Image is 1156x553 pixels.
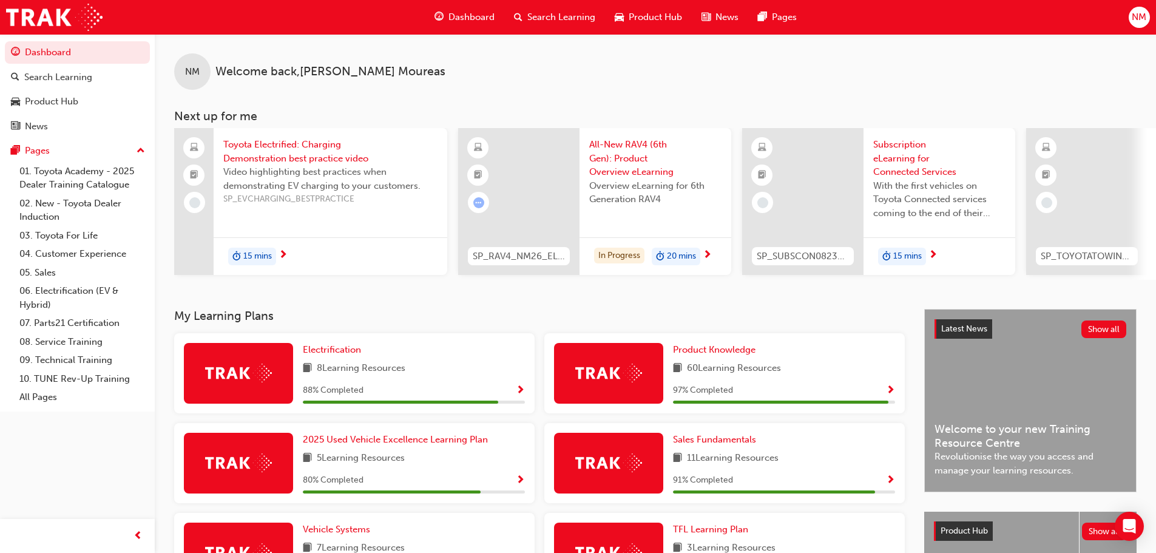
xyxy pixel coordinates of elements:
[11,47,20,58] span: guage-icon
[589,138,722,179] span: All-New RAV4 (6th Gen): Product Overview eLearning
[1041,249,1133,263] span: SP_TOYOTATOWING_0424
[15,194,150,226] a: 02. New - Toyota Dealer Induction
[514,10,522,25] span: search-icon
[935,422,1126,450] span: Welcome to your new Training Resource Centre
[758,140,766,156] span: learningResourceType_ELEARNING-icon
[527,10,595,24] span: Search Learning
[886,385,895,396] span: Show Progress
[516,383,525,398] button: Show Progress
[758,10,767,25] span: pages-icon
[303,433,493,447] a: 2025 Used Vehicle Excellence Learning Plan
[924,309,1137,492] a: Latest NewsShow allWelcome to your new Training Resource CentreRevolutionise the way you access a...
[629,10,682,24] span: Product Hub
[15,263,150,282] a: 05. Sales
[425,5,504,30] a: guage-iconDashboard
[303,343,366,357] a: Electrification
[448,10,495,24] span: Dashboard
[243,249,272,263] span: 15 mins
[673,433,761,447] a: Sales Fundamentals
[656,249,664,265] span: duration-icon
[458,128,731,275] a: SP_RAV4_NM26_EL01All-New RAV4 (6th Gen): Product Overview eLearningOverview eLearning for 6th Gen...
[15,351,150,370] a: 09. Technical Training
[886,473,895,488] button: Show Progress
[1115,512,1144,541] div: Open Intercom Messenger
[1041,197,1052,208] span: learningRecordVerb_NONE-icon
[15,162,150,194] a: 01. Toyota Academy - 2025 Dealer Training Catalogue
[772,10,797,24] span: Pages
[873,179,1006,220] span: With the first vehicles on Toyota Connected services coming to the end of their complimentary per...
[589,179,722,206] span: Overview eLearning for 6th Generation RAV4
[155,109,1156,123] h3: Next up for me
[223,138,438,165] span: Toyota Electrified: Charging Demonstration best practice video
[317,361,405,376] span: 8 Learning Resources
[11,146,20,157] span: pages-icon
[687,361,781,376] span: 60 Learning Resources
[673,524,748,535] span: TFL Learning Plan
[935,450,1126,477] span: Revolutionise the way you access and manage your learning resources.
[757,197,768,208] span: learningRecordVerb_NONE-icon
[137,143,145,159] span: up-icon
[190,168,198,183] span: booktick-icon
[1082,523,1127,540] button: Show all
[474,140,482,156] span: learningResourceType_ELEARNING-icon
[189,197,200,208] span: learningRecordVerb_NONE-icon
[667,249,696,263] span: 20 mins
[673,451,682,466] span: book-icon
[941,526,988,536] span: Product Hub
[748,5,806,30] a: pages-iconPages
[303,451,312,466] span: book-icon
[673,434,756,445] span: Sales Fundamentals
[473,197,484,208] span: learningRecordVerb_ATTEMPT-icon
[303,434,488,445] span: 2025 Used Vehicle Excellence Learning Plan
[893,249,922,263] span: 15 mins
[6,4,103,31] img: Trak
[303,473,363,487] span: 80 % Completed
[11,121,20,132] span: news-icon
[15,226,150,245] a: 03. Toyota For Life
[882,249,891,265] span: duration-icon
[692,5,748,30] a: news-iconNews
[886,475,895,486] span: Show Progress
[934,521,1127,541] a: Product HubShow all
[605,5,692,30] a: car-iconProduct Hub
[516,385,525,396] span: Show Progress
[303,384,363,398] span: 88 % Completed
[174,128,447,275] a: Toyota Electrified: Charging Demonstration best practice videoVideo highlighting best practices w...
[232,249,241,265] span: duration-icon
[5,66,150,89] a: Search Learning
[5,41,150,64] a: Dashboard
[873,138,1006,179] span: Subscription eLearning for Connected Services
[1081,321,1127,338] button: Show all
[615,10,624,25] span: car-icon
[215,65,445,79] span: Welcome back , [PERSON_NAME] Moureas
[473,249,565,263] span: SP_RAV4_NM26_EL01
[673,473,733,487] span: 91 % Completed
[25,95,78,109] div: Product Hub
[5,39,150,140] button: DashboardSearch LearningProduct HubNews
[190,140,198,156] span: laptop-icon
[15,245,150,263] a: 04. Customer Experience
[223,165,438,192] span: Video highlighting best practices when demonstrating EV charging to your customers.
[303,524,370,535] span: Vehicle Systems
[1042,168,1050,183] span: booktick-icon
[185,65,200,79] span: NM
[757,249,849,263] span: SP_SUBSCON0823_EL
[941,324,987,334] span: Latest News
[575,364,642,382] img: Trak
[5,140,150,162] button: Pages
[434,10,444,25] span: guage-icon
[15,282,150,314] a: 06. Electrification (EV & Hybrid)
[303,361,312,376] span: book-icon
[673,523,753,537] a: TFL Learning Plan
[303,523,375,537] a: Vehicle Systems
[703,250,712,261] span: next-icon
[1129,7,1150,28] button: NM
[25,120,48,134] div: News
[673,343,760,357] a: Product Knowledge
[25,144,50,158] div: Pages
[935,319,1126,339] a: Latest NewsShow all
[504,5,605,30] a: search-iconSearch Learning
[575,453,642,472] img: Trak
[205,364,272,382] img: Trak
